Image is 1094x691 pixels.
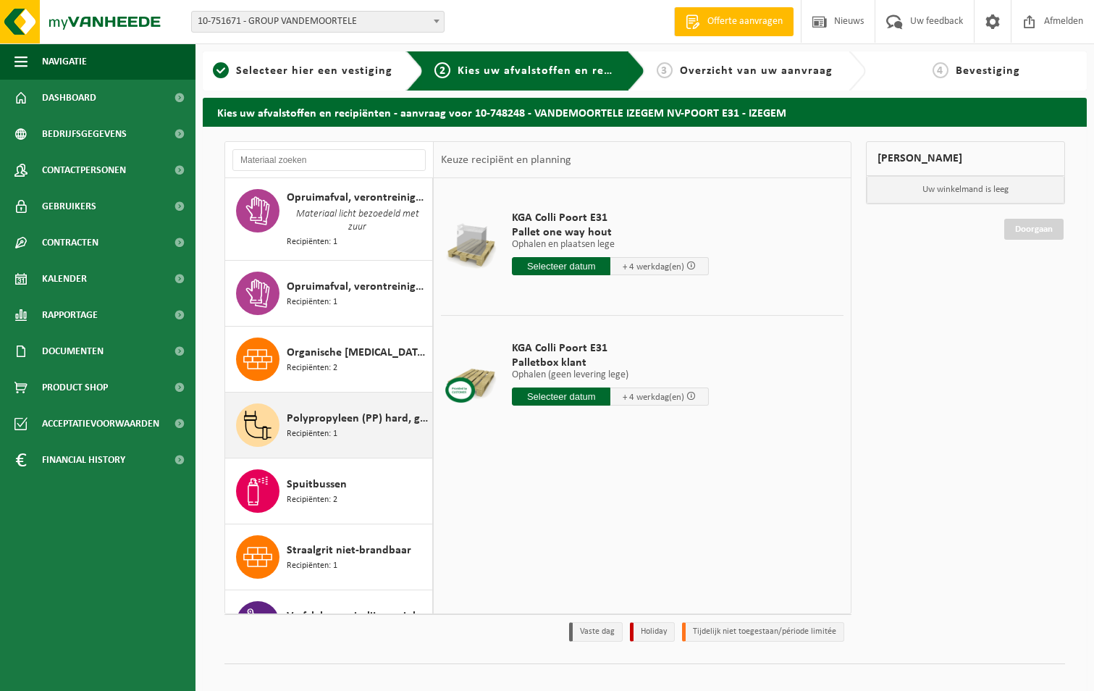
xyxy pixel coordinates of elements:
[512,356,709,370] span: Palletbox klant
[42,369,108,406] span: Product Shop
[512,370,709,380] p: Ophalen (geen levering lege)
[434,62,450,78] span: 2
[42,261,87,297] span: Kalender
[287,296,337,309] span: Recipiënten: 1
[287,559,337,573] span: Recipiënten: 1
[225,327,433,393] button: Organische [MEDICAL_DATA], Type F Recipiënten: 2
[287,542,411,559] span: Straalgrit niet-brandbaar
[287,361,337,375] span: Recipiënten: 2
[287,278,429,296] span: Opruimafval, verontreinigd, ontvlambaar
[512,388,610,406] input: Selecteer datum
[42,188,96,225] span: Gebruikers
[42,80,96,116] span: Dashboard
[287,344,429,361] span: Organische [MEDICAL_DATA], Type F
[42,43,87,80] span: Navigatie
[512,211,709,225] span: KGA Colli Poort E31
[225,393,433,458] button: Polypropyleen (PP) hard, gekleurd Recipiënten: 1
[1004,219,1064,240] a: Doorgaan
[287,235,337,249] span: Recipiënten: 1
[512,240,709,250] p: Ophalen en plaatsen lege
[42,116,127,152] span: Bedrijfsgegevens
[458,65,657,77] span: Kies uw afvalstoffen en recipiënten
[287,410,429,427] span: Polypropyleen (PP) hard, gekleurd
[225,261,433,327] button: Opruimafval, verontreinigd, ontvlambaar Recipiënten: 1
[42,297,98,333] span: Rapportage
[704,14,786,29] span: Offerte aanvragen
[225,178,433,261] button: Opruimafval, verontreinigd met diverse gevaarlijke afvalstoffen Materiaal licht bezoedeld met zuu...
[680,65,833,77] span: Overzicht van uw aanvraag
[210,62,395,80] a: 1Selecteer hier een vestiging
[512,341,709,356] span: KGA Colli Poort E31
[191,11,445,33] span: 10-751671 - GROUP VANDEMOORTELE
[657,62,673,78] span: 3
[569,622,623,642] li: Vaste dag
[956,65,1020,77] span: Bevestiging
[42,152,126,188] span: Contactpersonen
[867,176,1064,204] p: Uw winkelmand is leeg
[287,493,337,507] span: Recipiënten: 2
[434,142,578,178] div: Keuze recipiënt en planning
[682,622,844,642] li: Tijdelijk niet toegestaan/période limitée
[203,98,1087,126] h2: Kies uw afvalstoffen en recipiënten - aanvraag voor 10-748248 - VANDEMOORTELE IZEGEM NV-POORT E31...
[213,62,229,78] span: 1
[287,608,429,625] span: Verf, lak, vernis, lijm en inkt, industrieel in kleinverpakking
[512,225,709,240] span: Pallet one way hout
[512,257,610,275] input: Selecteer datum
[933,62,948,78] span: 4
[225,524,433,590] button: Straalgrit niet-brandbaar Recipiënten: 1
[287,206,429,235] span: Materiaal licht bezoedeld met zuur
[192,12,444,32] span: 10-751671 - GROUP VANDEMOORTELE
[236,65,392,77] span: Selecteer hier een vestiging
[287,427,337,441] span: Recipiënten: 1
[630,622,675,642] li: Holiday
[42,333,104,369] span: Documenten
[623,393,684,402] span: + 4 werkdag(en)
[287,189,429,206] span: Opruimafval, verontreinigd met diverse gevaarlijke afvalstoffen
[623,262,684,272] span: + 4 werkdag(en)
[674,7,794,36] a: Offerte aanvragen
[287,476,347,493] span: Spuitbussen
[225,458,433,524] button: Spuitbussen Recipiënten: 2
[42,225,98,261] span: Contracten
[42,442,125,478] span: Financial History
[866,141,1065,176] div: [PERSON_NAME]
[42,406,159,442] span: Acceptatievoorwaarden
[225,590,433,656] button: Verf, lak, vernis, lijm en inkt, industrieel in kleinverpakking
[232,149,426,171] input: Materiaal zoeken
